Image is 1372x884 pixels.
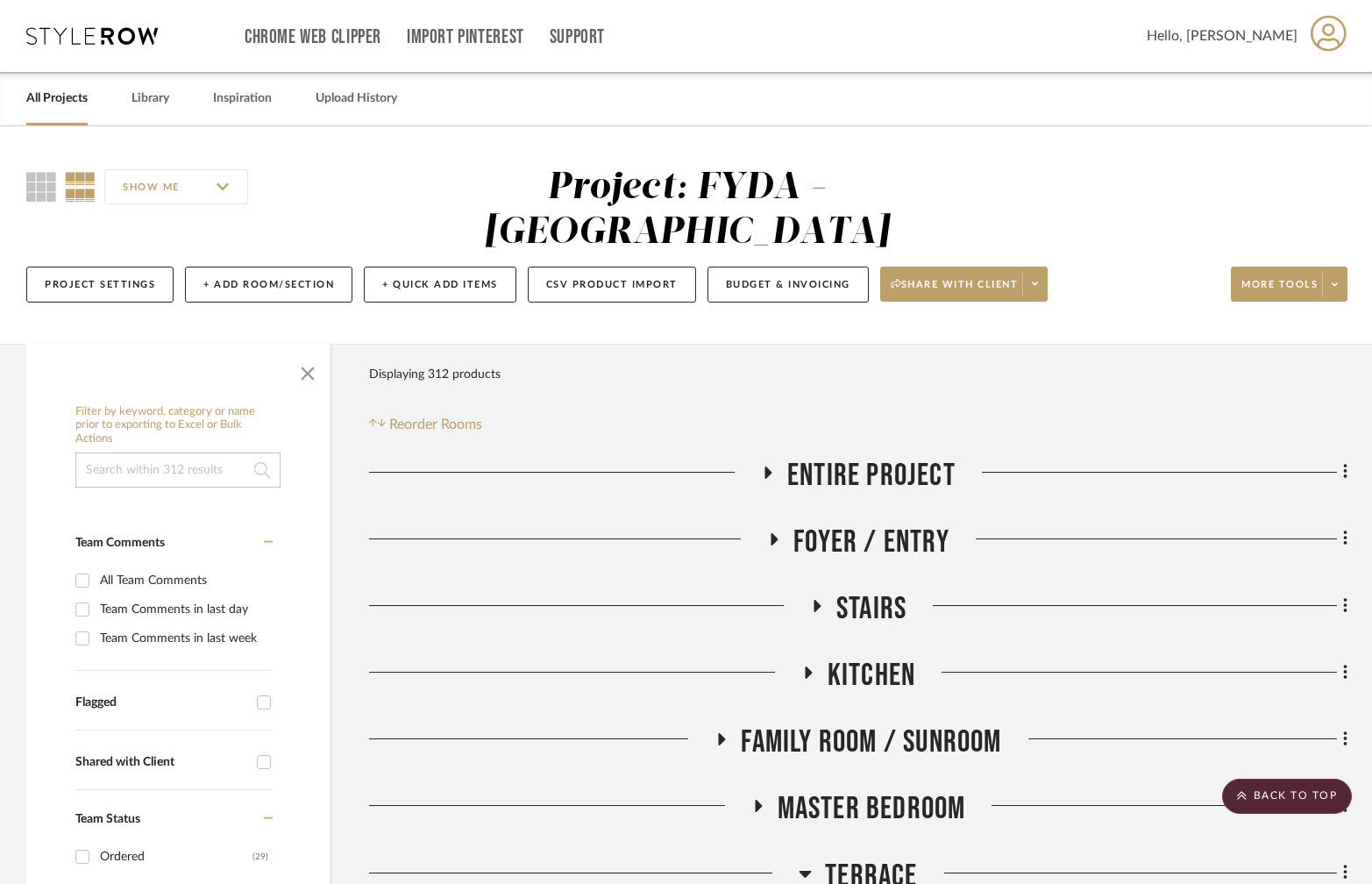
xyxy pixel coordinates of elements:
[1222,779,1352,814] scroll-to-top-button: BACK TO TOP
[778,790,966,828] span: Master Bedroom
[132,87,169,110] a: Library
[1241,278,1318,304] span: More tools
[836,590,906,628] span: Stairs
[880,267,1049,302] button: Share with client
[369,414,482,435] button: Reorder Rooms
[707,267,869,303] button: Budget & Invoicing
[787,457,956,495] span: Entire Project
[75,813,140,825] span: Team Status
[75,755,248,770] div: Shared with Client
[528,267,696,303] button: CSV Product Import
[185,267,352,303] button: + Add Room/Section
[484,169,890,251] div: Project: FYDA - [GEOGRAPHIC_DATA]
[245,30,381,45] a: Chrome Web Clipper
[741,724,1001,761] span: Family Room / Sunroom
[550,30,605,45] a: Support
[891,278,1019,304] span: Share with client
[75,695,248,710] div: Flagged
[100,843,252,871] div: Ordered
[100,595,268,624] div: Team Comments in last day
[252,843,268,871] div: (29)
[100,624,268,652] div: Team Comments in last week
[75,405,281,446] h6: Filter by keyword, category or name prior to exporting to Excel or Bulk Actions
[1147,25,1297,46] span: Hello, [PERSON_NAME]
[793,524,949,561] span: Foyer / Entry
[75,537,165,549] span: Team Comments
[1231,267,1347,302] button: More tools
[407,30,524,45] a: Import Pinterest
[26,267,174,303] button: Project Settings
[75,453,281,488] input: Search within 312 results
[369,357,501,392] div: Displaying 312 products
[828,657,915,695] span: Kitchen
[290,353,325,388] button: Close
[26,87,88,110] a: All Projects
[389,414,482,435] span: Reorder Rooms
[100,567,268,595] div: All Team Comments
[213,87,272,110] a: Inspiration
[364,267,516,303] button: + Quick Add Items
[316,87,397,110] a: Upload History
